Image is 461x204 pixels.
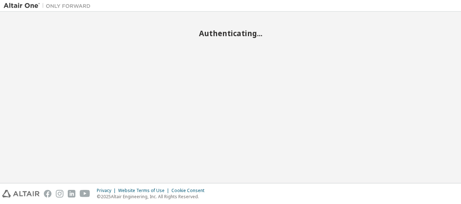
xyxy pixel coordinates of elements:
[44,190,51,197] img: facebook.svg
[2,190,40,197] img: altair_logo.svg
[68,190,75,197] img: linkedin.svg
[56,190,63,197] img: instagram.svg
[4,29,457,38] h2: Authenticating...
[97,188,118,194] div: Privacy
[171,188,209,194] div: Cookie Consent
[80,190,90,197] img: youtube.svg
[97,194,209,200] p: © 2025 Altair Engineering, Inc. All Rights Reserved.
[118,188,171,194] div: Website Terms of Use
[4,2,94,9] img: Altair One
